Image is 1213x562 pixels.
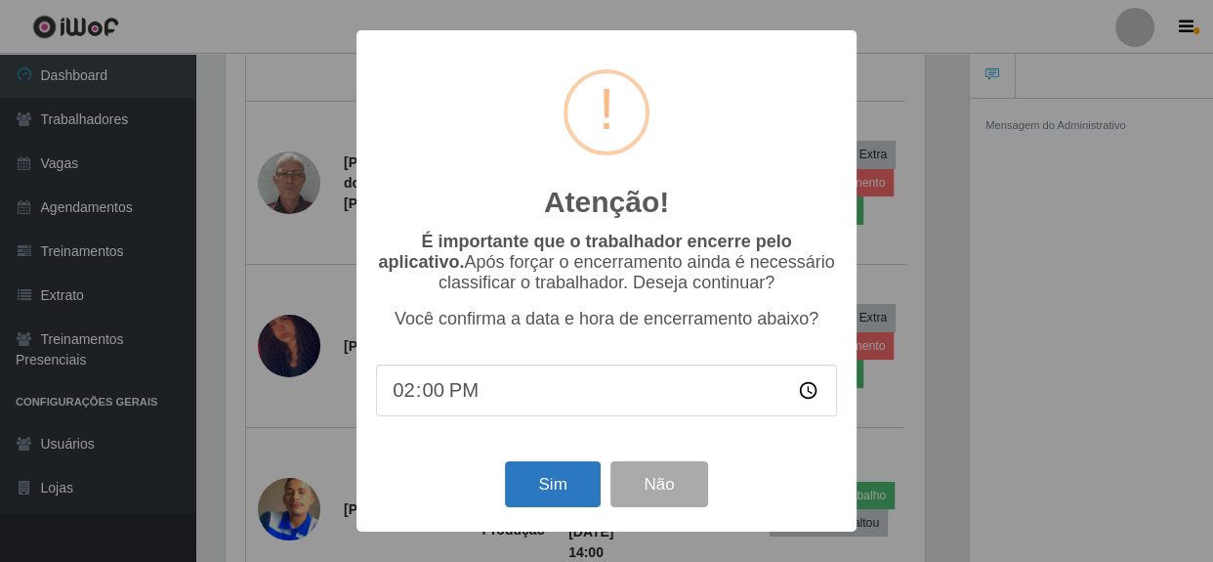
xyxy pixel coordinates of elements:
[610,461,707,507] button: Não
[378,232,791,272] b: É importante que o trabalhador encerre pelo aplicativo.
[376,309,837,329] p: Você confirma a data e hora de encerramento abaixo?
[544,185,669,220] h2: Atenção!
[376,232,837,293] p: Após forçar o encerramento ainda é necessário classificar o trabalhador. Deseja continuar?
[505,461,600,507] button: Sim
